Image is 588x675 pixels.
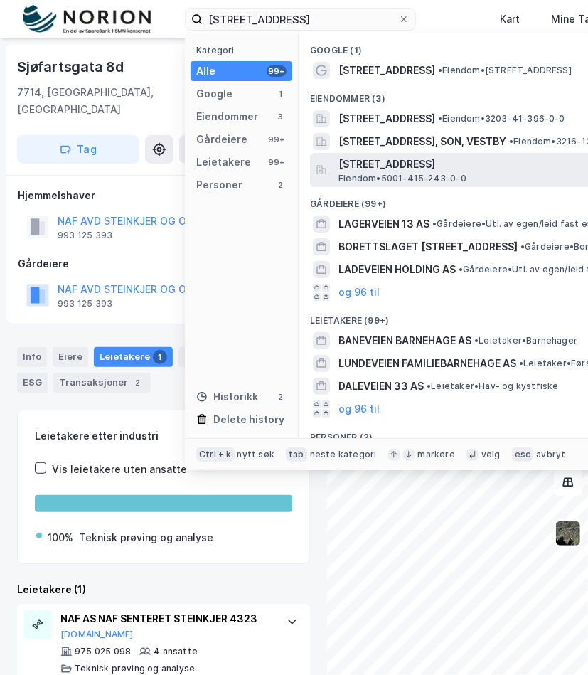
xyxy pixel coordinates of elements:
div: NAF AS NAF SENTERET STEINKJER 4323 [60,610,272,627]
span: BANEVEIEN BARNEHAGE AS [338,332,471,349]
div: 4 ansatte [154,646,198,657]
span: • [427,381,431,391]
div: Hjemmelshaver [18,187,309,204]
span: • [438,65,442,75]
span: • [520,241,525,252]
span: [STREET_ADDRESS] [338,62,435,79]
span: Leietaker • Hav- og kystfiske [427,381,559,392]
div: Kart [500,11,520,28]
button: og 96 til [338,400,380,418]
span: LADEVEIEN HOLDING AS [338,261,456,278]
div: Leietakere [94,347,173,367]
div: 99+ [267,156,287,168]
div: Info [17,347,47,367]
div: Historikk [196,388,258,405]
span: [STREET_ADDRESS], SON, VESTBY [338,133,506,150]
div: ESG [17,373,48,393]
div: Leietakere etter industri [35,427,292,445]
iframe: Chat Widget [517,607,588,675]
div: Kontrollprogram for chat [517,607,588,675]
div: Delete history [213,411,284,428]
span: LUNDEVEIEN FAMILIEBARNEHAGE AS [338,355,516,372]
span: Eiendom • 3203-41-396-0-0 [438,113,565,124]
div: Google [196,85,232,102]
div: Eiendommer [196,108,258,125]
div: esc [512,447,534,462]
div: Ctrl + k [196,447,235,462]
span: • [509,136,513,147]
span: [STREET_ADDRESS] [338,110,435,127]
span: Eiendom • [STREET_ADDRESS] [438,65,572,76]
div: 7714, [GEOGRAPHIC_DATA], [GEOGRAPHIC_DATA] [17,84,229,118]
span: DALEVEIEN 33 AS [338,378,424,395]
span: • [474,335,479,346]
div: 975 025 098 [75,646,131,657]
div: Teknisk prøving og analyse [79,529,213,546]
div: markere [418,449,455,460]
div: Vis leietakere uten ansatte [52,461,187,478]
div: 2 [131,376,145,390]
div: Gårdeiere [196,131,247,148]
div: Gårdeiere [18,255,309,272]
div: 993 125 393 [58,230,112,241]
input: Søk på adresse, matrikkel, gårdeiere, leietakere eller personer [203,9,398,30]
div: 99+ [267,134,287,145]
div: 993 125 393 [58,298,112,309]
div: neste kategori [310,449,377,460]
span: Leietaker • Barnehager [474,335,577,346]
div: 2 [275,179,287,191]
div: Leietakere (1) [17,581,310,598]
div: velg [481,449,501,460]
img: norion-logo.80e7a08dc31c2e691866.png [23,5,151,34]
div: Eiere [53,347,88,367]
button: og 96 til [338,284,380,301]
div: tab [286,447,307,462]
span: LAGERVEIEN 13 AS [338,216,429,233]
span: • [459,264,463,275]
button: Tag [17,135,139,164]
span: • [438,113,442,124]
button: [DOMAIN_NAME] [60,629,134,640]
div: Kategori [196,45,292,55]
div: Datasett [178,347,232,367]
div: Teknisk prøving og analyse [75,663,195,674]
div: Sjøfartsgata 8d [17,55,127,78]
div: nytt søk [237,449,275,460]
div: Leietakere [196,154,251,171]
div: Transaksjoner [53,373,151,393]
div: 1 [153,350,167,364]
div: avbryt [536,449,565,460]
span: • [519,358,523,368]
span: BORETTSLAGET [STREET_ADDRESS] [338,238,518,255]
div: Personer [196,176,242,193]
div: Alle [196,63,215,80]
div: 3 [275,111,287,122]
div: 2 [275,391,287,403]
img: 9k= [555,520,582,547]
div: 99+ [267,65,287,77]
div: 100% [48,529,73,546]
span: • [432,218,437,229]
span: Eiendom • 5001-415-243-0-0 [338,173,466,184]
div: 1 [275,88,287,100]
